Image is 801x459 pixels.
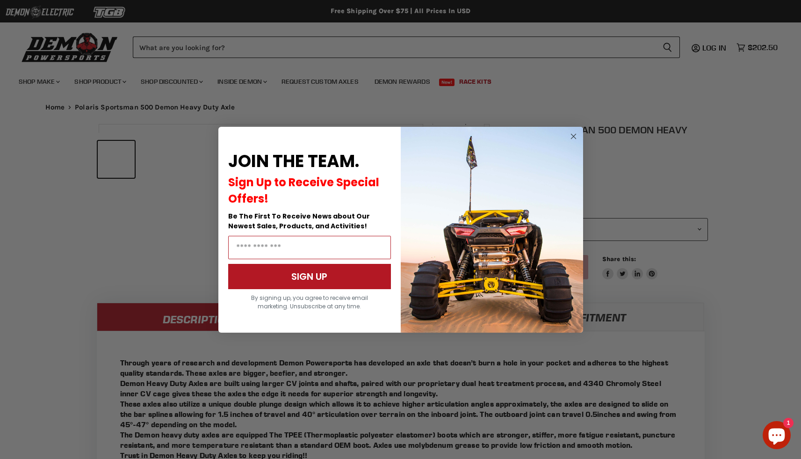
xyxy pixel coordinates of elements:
span: Sign Up to Receive Special Offers! [228,175,379,206]
span: JOIN THE TEAM. [228,149,359,173]
span: By signing up, you agree to receive email marketing. Unsubscribe at any time. [251,294,368,310]
button: SIGN UP [228,264,391,289]
span: Be The First To Receive News about Our Newest Sales, Products, and Activities! [228,211,370,231]
inbox-online-store-chat: Shopify online store chat [760,421,794,452]
input: Email Address [228,236,391,259]
img: a9095488-b6e7-41ba-879d-588abfab540b.jpeg [401,127,583,333]
button: Close dialog [568,131,579,142]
